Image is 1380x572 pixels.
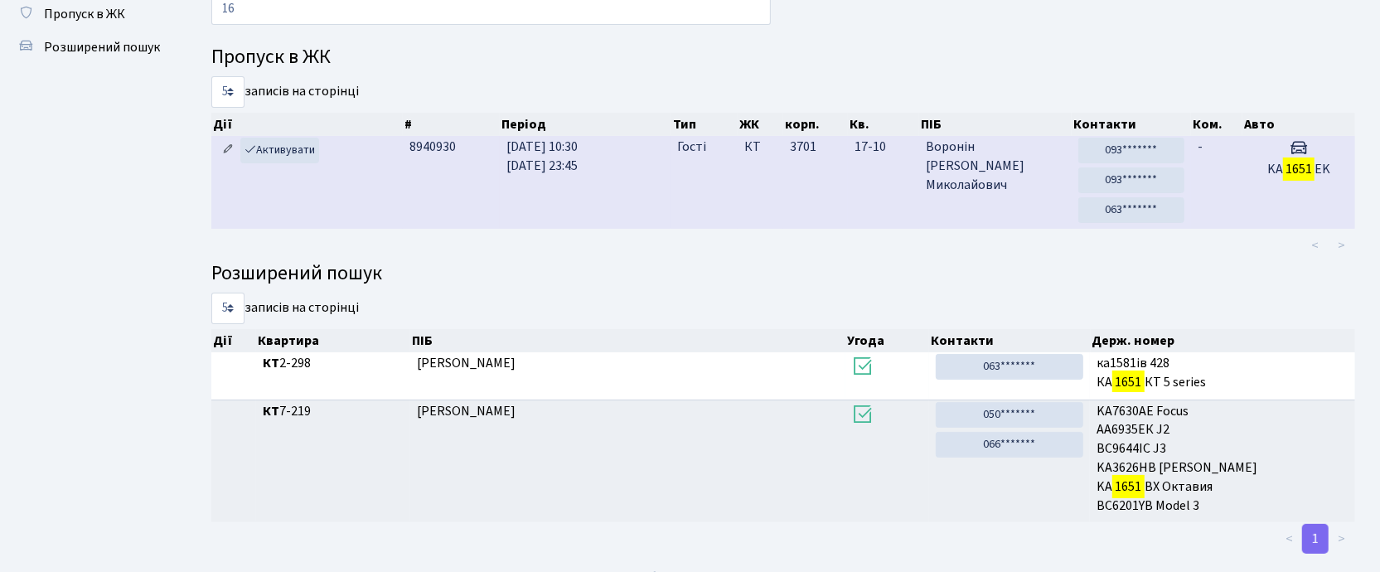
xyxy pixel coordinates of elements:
span: KA7630AE Focus АА6935ЕК J2 ВС9644ІС J3 KA3626HB [PERSON_NAME] KA BX Октавия BC6201YB Model 3 [1097,402,1349,516]
span: - [1198,138,1203,156]
span: КТ [744,138,777,157]
span: 3701 [790,138,816,156]
th: Авто [1242,113,1355,136]
th: корп. [783,113,848,136]
th: # [403,113,500,136]
span: [PERSON_NAME] [417,402,516,420]
a: Активувати [240,138,319,163]
mark: 1651 [1112,371,1144,394]
th: Період [500,113,671,136]
span: [DATE] 10:30 [DATE] 23:45 [506,138,578,175]
span: ка1581ів 428 КА КТ 5 series [1097,354,1349,392]
span: Розширений пошук [44,38,160,56]
th: Держ. номер [1091,329,1356,352]
a: Розширений пошук [8,31,174,64]
th: Контакти [929,329,1091,352]
span: 8940930 [409,138,456,156]
th: Контакти [1072,113,1191,136]
th: Дії [211,329,256,352]
th: ЖК [738,113,783,136]
span: 17-10 [855,138,913,157]
th: Ком. [1191,113,1242,136]
span: Пропуск в ЖК [44,5,125,23]
h5: KA EK [1249,162,1349,177]
select: записів на сторінці [211,76,245,108]
th: Угода [845,329,929,352]
b: КТ [263,354,279,372]
th: Квартира [256,329,410,352]
th: Кв. [848,113,919,136]
span: Гості [677,138,706,157]
th: ПІБ [919,113,1072,136]
a: 1 [1302,524,1329,554]
label: записів на сторінці [211,293,359,324]
span: [PERSON_NAME] [417,354,516,372]
a: Редагувати [218,138,238,163]
select: записів на сторінці [211,293,245,324]
th: Тип [671,113,738,136]
h4: Пропуск в ЖК [211,46,1355,70]
span: 2-298 [263,354,404,373]
th: ПІБ [410,329,845,352]
mark: 1651 [1283,158,1315,181]
mark: 1651 [1112,475,1144,498]
span: 7-219 [263,402,404,421]
span: Воронін [PERSON_NAME] Миколайович [926,138,1065,195]
b: КТ [263,402,279,420]
th: Дії [211,113,403,136]
h4: Розширений пошук [211,262,1355,286]
label: записів на сторінці [211,76,359,108]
